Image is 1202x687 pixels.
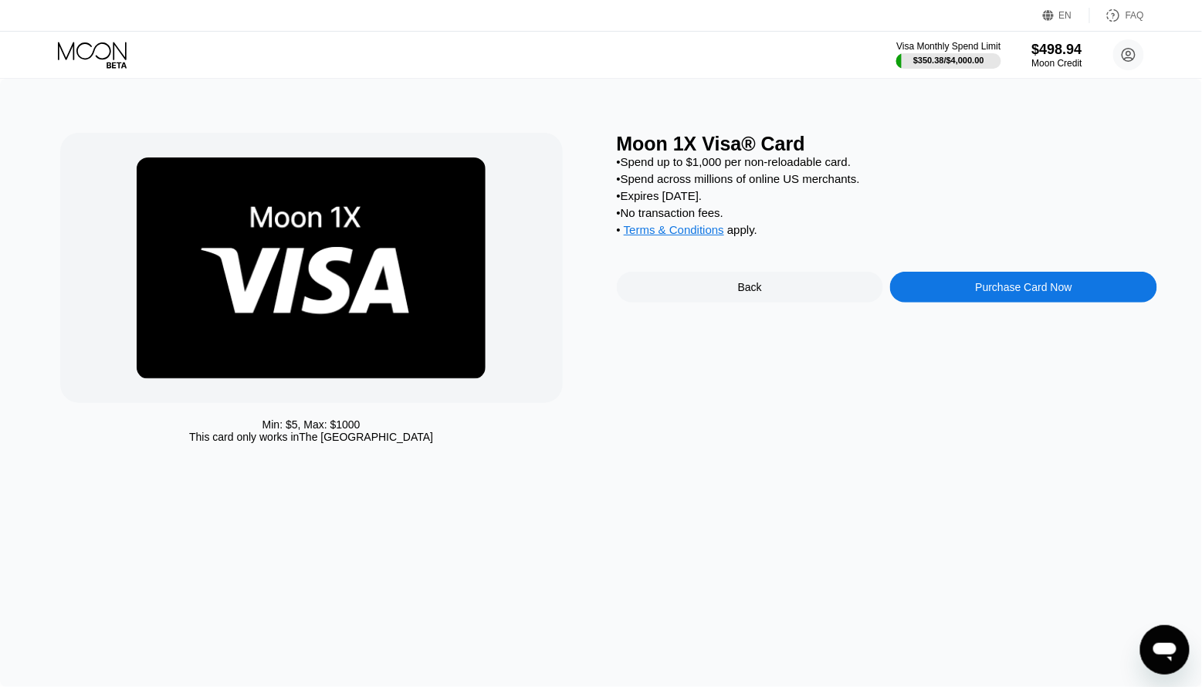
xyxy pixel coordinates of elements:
div: $498.94Moon Credit [1032,42,1082,69]
div: • apply . [617,223,1158,240]
div: Moon 1X Visa® Card [617,133,1158,155]
div: • Spend up to $1,000 per non-reloadable card. [617,155,1158,168]
iframe: Кнопка запуска окна обмена сообщениями [1140,625,1190,675]
div: Purchase Card Now [890,272,1157,303]
div: Min: $ 5 , Max: $ 1000 [262,418,361,431]
div: Purchase Card Now [976,281,1072,293]
div: Back [738,281,762,293]
div: Visa Monthly Spend Limit$350.38/$4,000.00 [896,41,1001,69]
div: Moon Credit [1032,58,1082,69]
div: $498.94 [1032,42,1082,58]
div: This card only works in The [GEOGRAPHIC_DATA] [189,431,433,443]
div: Visa Monthly Spend Limit [896,41,1001,52]
div: • Spend across millions of online US merchants. [617,172,1158,185]
div: $350.38 / $4,000.00 [913,56,984,65]
span: Terms & Conditions [624,223,724,236]
div: • No transaction fees. [617,206,1158,219]
div: EN [1043,8,1090,23]
div: FAQ [1126,10,1144,21]
div: FAQ [1090,8,1144,23]
div: • Expires [DATE]. [617,189,1158,202]
div: EN [1059,10,1072,21]
div: Back [617,272,884,303]
div: Terms & Conditions [624,223,724,240]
